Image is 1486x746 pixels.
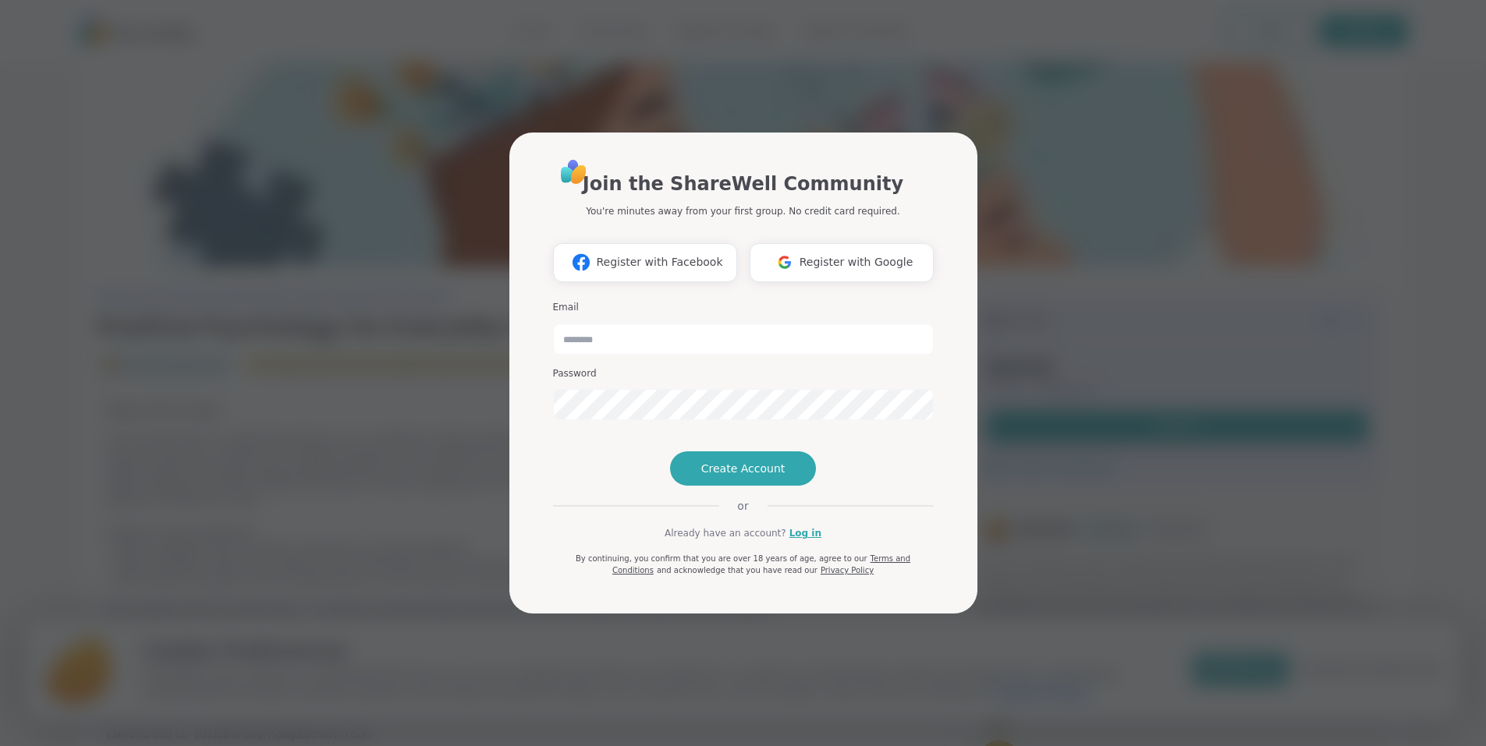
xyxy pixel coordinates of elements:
[665,526,786,540] span: Already have an account?
[553,243,737,282] button: Register with Facebook
[553,367,934,380] h3: Password
[556,154,591,189] img: ShareWell Logo
[586,204,899,218] p: You're minutes away from your first group. No credit card required.
[770,248,800,277] img: ShareWell Logomark
[750,243,934,282] button: Register with Google
[657,566,817,575] span: and acknowledge that you have read our
[670,451,817,486] button: Create Account
[800,254,913,270] span: Register with Google
[596,254,722,270] span: Register with Facebook
[701,461,786,476] span: Create Account
[576,554,867,563] span: By continuing, you confirm that you are over 18 years of age, agree to our
[821,566,874,575] a: Privacy Policy
[553,301,934,314] h3: Email
[566,248,596,277] img: ShareWell Logomark
[718,498,767,514] span: or
[583,170,903,198] h1: Join the ShareWell Community
[789,526,821,540] a: Log in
